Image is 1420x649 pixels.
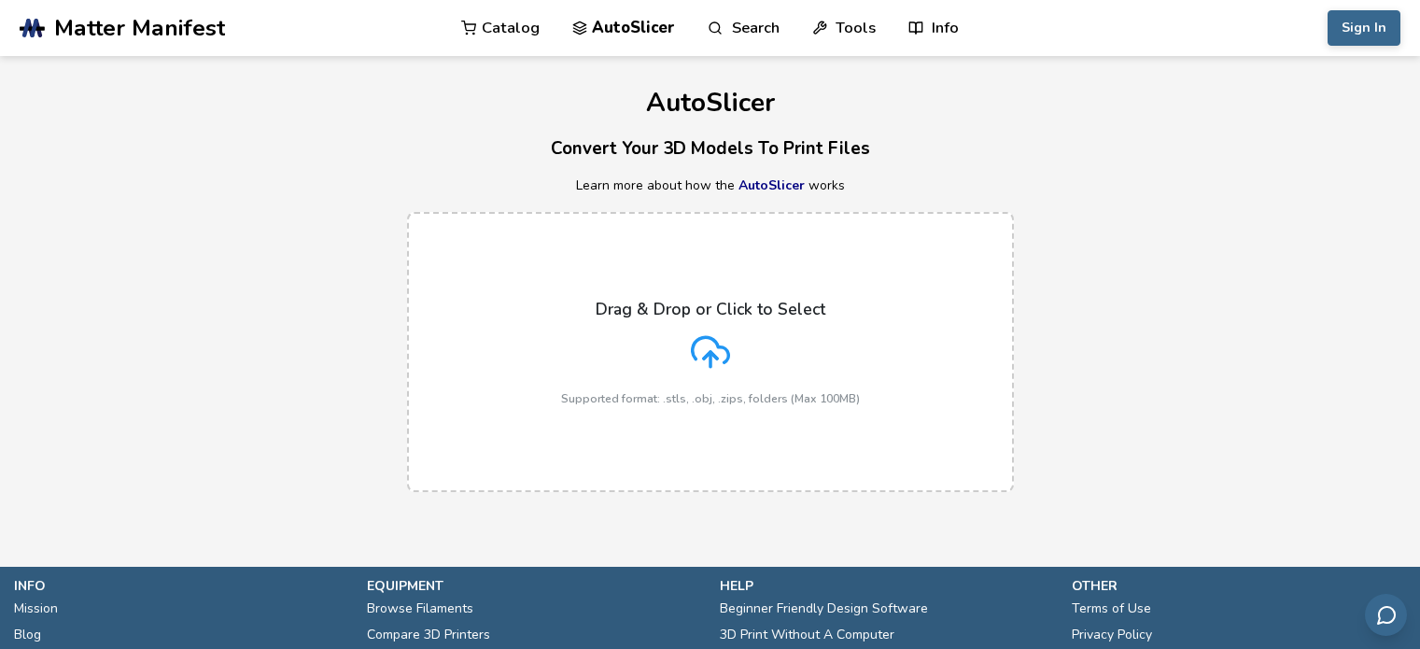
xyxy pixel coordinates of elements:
[720,576,1054,596] p: help
[54,15,225,41] span: Matter Manifest
[561,392,860,405] p: Supported format: .stls, .obj, .zips, folders (Max 100MB)
[14,596,58,622] a: Mission
[720,622,894,648] a: 3D Print Without A Computer
[738,176,805,194] a: AutoSlicer
[367,622,490,648] a: Compare 3D Printers
[367,596,473,622] a: Browse Filaments
[14,576,348,596] p: info
[14,622,41,648] a: Blog
[1365,594,1407,636] button: Send feedback via email
[1072,596,1151,622] a: Terms of Use
[596,300,825,318] p: Drag & Drop or Click to Select
[367,576,701,596] p: equipment
[1328,10,1400,46] button: Sign In
[1072,576,1406,596] p: other
[1072,622,1152,648] a: Privacy Policy
[720,596,928,622] a: Beginner Friendly Design Software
